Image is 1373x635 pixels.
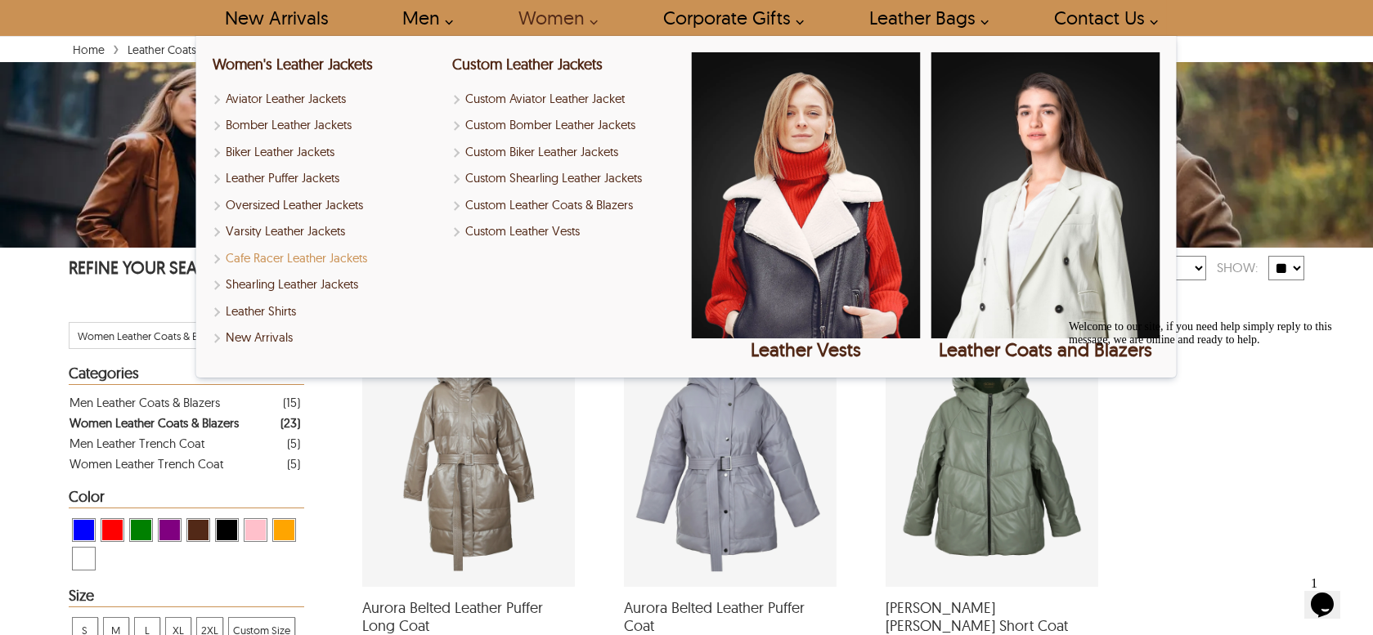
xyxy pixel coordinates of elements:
[452,116,681,135] a: Shop Custom Bomber Leather Jackets
[213,55,373,74] a: Shop Women Leather Jackets
[624,599,837,634] span: Aurora Belted Leather Puffer Coat
[69,588,304,607] div: Heading Filter Women Leather Coats & Blazers by Size
[213,143,442,162] a: Shop Women Biker Leather Jackets
[7,7,301,33] div: Welcome to our site, if you need help simply reply to this message, we are online and ready to help.
[215,518,239,542] div: View Black Women Leather Coats & Blazers
[280,413,300,433] div: ( 23 )
[213,169,442,188] a: Shop Leather Puffer Jackets
[213,249,442,268] a: Shop Women Cafe Racer Leather Jackets
[1206,253,1268,282] div: Show:
[213,302,442,321] a: Shop Leather Shirts
[931,338,1160,361] div: Leather Coats and Blazers
[272,518,296,542] div: View Orange Women Leather Coats & Blazers
[362,599,575,634] span: Aurora Belted Leather Puffer Long Coat
[70,392,220,413] div: Men Leather Coats & Blazers
[7,7,270,32] span: Welcome to our site, if you need help simply reply to this message, we are online and ready to help.
[213,196,442,215] a: Shop Oversized Leather Jackets
[452,196,681,215] a: Shop Custom Leather Coats & Blazers
[70,433,204,454] div: Men Leather Trench Coat
[452,222,681,241] a: Shop Custom Leather Vests
[452,143,681,162] a: Shop Custom Biker Leather Jackets
[213,222,442,241] a: Shop Varsity Leather Jackets
[101,518,124,542] div: View Red Women Leather Coats & Blazers
[70,454,223,474] div: Women Leather Trench Coat
[1304,570,1357,619] iframe: chat widget
[692,52,921,361] a: Shop Leather Vests
[123,42,249,57] a: Leather Coats & Blazers
[69,489,304,508] div: Heading Filter Women Leather Coats & Blazers by Color
[886,599,1098,634] span: Ella Leather Puffer Short Coat
[186,518,210,542] div: View Brown ( Brand Color ) Women Leather Coats & Blazers
[244,518,267,542] div: View Pink Women Leather Coats & Blazers
[158,518,182,542] div: View Purple Women Leather Coats & Blazers
[931,52,1160,338] img: Shop Leather Coats and Blazers
[213,90,442,109] a: Shop Women Aviator Leather Jackets
[69,42,109,57] a: Home
[213,275,442,294] a: Shop Women Shearling Leather Jackets
[70,433,300,454] a: Filter Men Leather Trench Coat
[70,454,300,474] a: Filter Women Leather Trench Coat
[287,433,300,454] div: ( 5 )
[113,34,119,62] span: ›
[72,518,96,542] div: View Blue Women Leather Coats & Blazers
[452,55,603,74] a: Shop Custom Leather Jackets
[931,52,1160,361] a: Shop Leather Coats and Blazers
[69,365,304,385] div: Heading Filter Women Leather Coats & Blazers by Categories
[70,413,300,433] a: Filter Women Leather Coats & Blazers
[1062,314,1357,561] iframe: chat widget
[283,392,300,413] div: ( 15 )
[70,392,300,413] a: Filter Men Leather Coats & Blazers
[452,90,681,109] a: Shop Custom Aviator Leather Jacket
[70,413,239,433] div: Women Leather Coats & Blazers
[213,329,442,347] a: Shop New Arrivals
[452,169,681,188] a: Shop Custom Shearling Leather Jackets
[692,52,921,338] img: Shop Leather Vests
[692,338,921,361] div: Leather Vests
[69,256,304,283] p: REFINE YOUR SEARCH
[78,329,224,342] span: Filter Women Leather Coats & Blazers
[72,547,96,570] div: View One Color Women Leather Coats & Blazers
[213,116,442,135] a: Shop Women Bomber Leather Jackets
[253,34,259,62] span: ›
[287,454,300,474] div: ( 5 )
[129,518,153,542] div: View Green Women Leather Coats & Blazers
